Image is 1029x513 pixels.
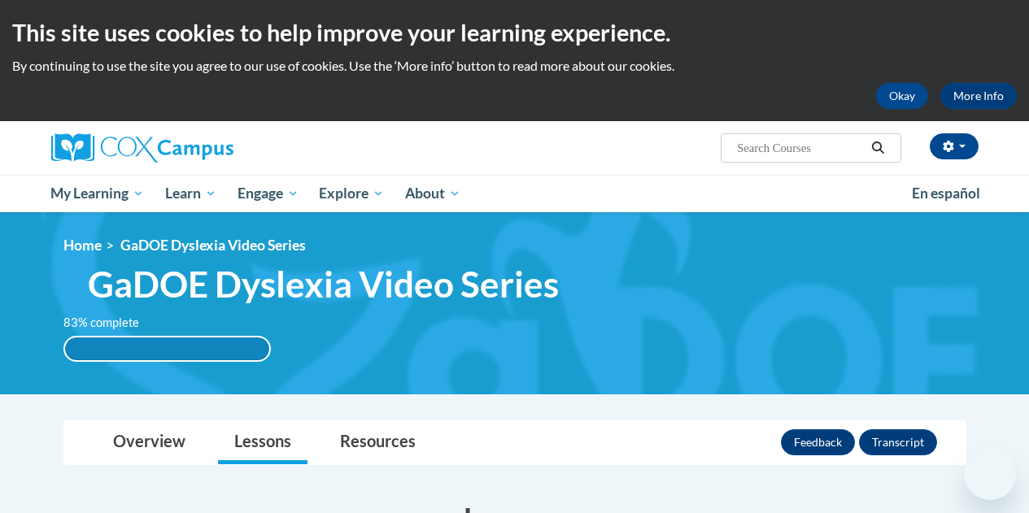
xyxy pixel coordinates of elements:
a: Explore [308,175,395,212]
div: 100% [65,337,269,360]
button: Okay [876,83,928,109]
a: Engage [227,175,309,212]
a: En español [901,176,991,211]
button: Account Settings [930,133,979,159]
a: Overview [97,421,202,464]
a: Cox Campus [51,133,344,163]
div: Main menu [39,175,991,212]
label: 83% complete [63,314,157,332]
button: Feedback [781,429,855,455]
span: GaDOE Dyslexia Video Series [88,263,559,306]
a: Learn [155,175,227,212]
span: En español [912,185,980,202]
a: Lessons [218,421,307,464]
a: Home [63,237,102,254]
span: About [405,184,460,203]
img: Cox Campus [51,133,233,163]
iframe: Button to launch messaging window [964,448,1016,500]
a: About [395,175,471,212]
span: Explore [319,184,384,203]
a: My Learning [41,175,155,212]
span: My Learning [50,184,144,203]
button: Search [865,138,890,158]
span: Learn [165,184,216,203]
h2: This site uses cookies to help improve your learning experience. [12,16,1017,49]
p: By continuing to use the site you agree to our use of cookies. Use the ‘More info’ button to read... [12,57,1017,75]
a: More Info [940,83,1017,109]
span: Engage [238,184,299,203]
span: GaDOE Dyslexia Video Series [120,237,306,254]
input: Search Courses [735,138,865,158]
a: Resources [324,421,432,464]
button: Transcript [859,429,937,455]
